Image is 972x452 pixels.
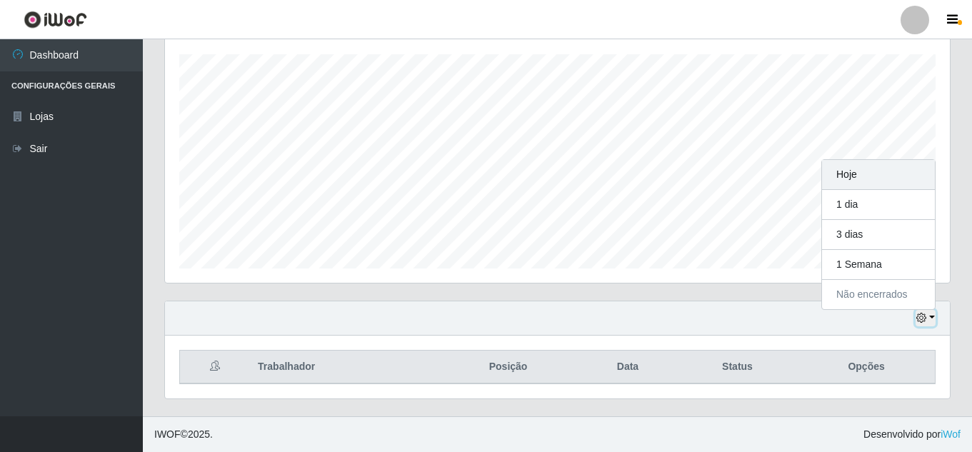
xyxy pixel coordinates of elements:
button: Hoje [822,160,935,190]
th: Posição [438,351,578,384]
th: Data [578,351,677,384]
button: Não encerrados [822,280,935,309]
button: 3 dias [822,220,935,250]
a: iWof [941,428,961,440]
button: 1 Semana [822,250,935,280]
button: 1 dia [822,190,935,220]
span: Desenvolvido por [863,427,961,442]
img: CoreUI Logo [24,11,87,29]
span: IWOF [154,428,181,440]
th: Status [677,351,798,384]
th: Opções [798,351,935,384]
span: © 2025 . [154,427,213,442]
th: Trabalhador [249,351,438,384]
